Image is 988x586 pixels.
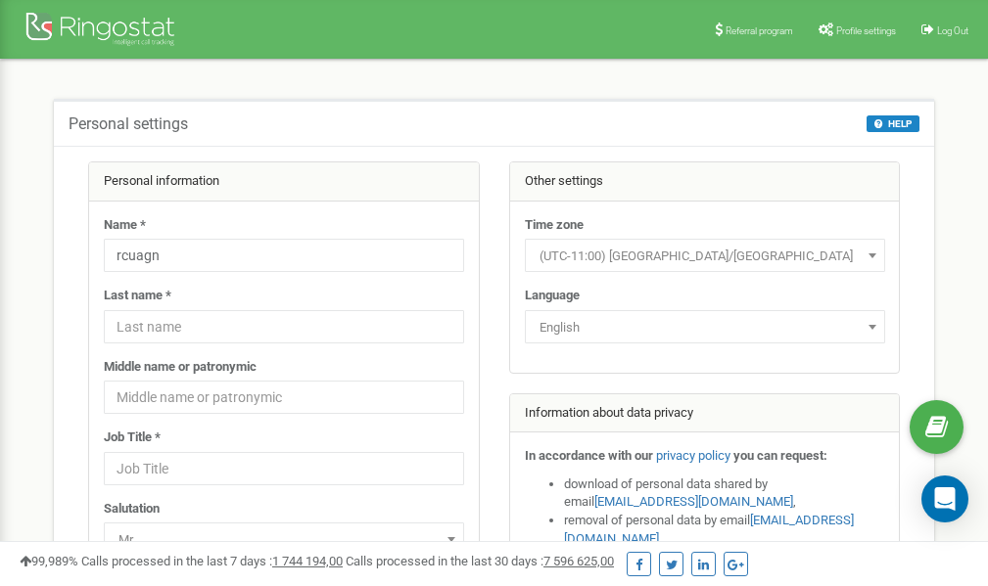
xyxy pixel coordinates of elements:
span: Mr. [111,526,457,554]
a: [EMAIL_ADDRESS][DOMAIN_NAME] [594,494,793,509]
span: 99,989% [20,554,78,568]
div: Other settings [510,162,900,202]
li: removal of personal data by email , [564,512,885,548]
span: English [532,314,878,341]
div: Open Intercom Messenger [921,475,968,522]
span: Calls processed in the last 7 days : [81,554,343,568]
label: Time zone [525,216,584,235]
label: Name * [104,216,146,235]
a: privacy policy [656,448,730,463]
label: Job Title * [104,428,161,447]
u: 1 744 194,00 [272,554,343,568]
strong: you can request: [733,448,827,463]
span: Calls processed in the last 30 days : [346,554,614,568]
div: Personal information [89,162,479,202]
span: Log Out [937,25,968,36]
input: Name [104,239,464,272]
label: Last name * [104,287,171,305]
input: Middle name or patronymic [104,381,464,414]
span: English [525,310,885,343]
label: Language [525,287,580,305]
span: (UTC-11:00) Pacific/Midway [525,239,885,272]
input: Last name [104,310,464,343]
span: Mr. [104,522,464,556]
label: Middle name or patronymic [104,358,257,377]
button: HELP [867,115,919,132]
strong: In accordance with our [525,448,653,463]
div: Information about data privacy [510,394,900,433]
span: Profile settings [836,25,896,36]
label: Salutation [104,500,160,518]
li: download of personal data shared by email , [564,475,885,512]
u: 7 596 625,00 [543,554,614,568]
input: Job Title [104,452,464,485]
span: (UTC-11:00) Pacific/Midway [532,243,878,270]
h5: Personal settings [69,115,188,133]
span: Referral program [726,25,793,36]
